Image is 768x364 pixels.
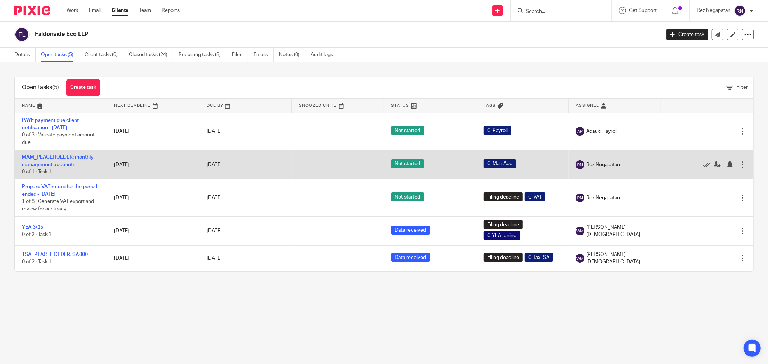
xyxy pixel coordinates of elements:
[586,251,654,266] span: [PERSON_NAME][DEMOGRAPHIC_DATA]
[484,192,523,201] span: Filing deadline
[179,48,226,62] a: Recurring tasks (8)
[129,48,173,62] a: Closed tasks (24)
[525,253,553,262] span: C-Tax_SA
[391,226,430,235] span: Data received
[22,132,95,145] span: 0 of 3 · Validate payment amount due
[14,6,50,15] img: Pixie
[107,113,199,150] td: [DATE]
[22,84,59,91] h1: Open tasks
[35,31,531,38] h2: Faldonside Eco LLP
[703,161,714,168] a: Mark as done
[576,227,584,235] img: svg%3E
[576,194,584,202] img: svg%3E
[207,195,222,200] span: [DATE]
[22,118,79,130] a: PAYE payment due client notification - [DATE]
[484,159,516,168] span: C-Man Acc
[525,9,590,15] input: Search
[22,232,51,237] span: 0 of 2 · Task 1
[586,194,620,201] span: Rez Negapatan
[391,192,424,201] span: Not started
[734,5,746,17] img: svg%3E
[41,48,79,62] a: Open tasks (5)
[107,179,199,217] td: [DATE]
[299,104,337,108] span: Snoozed Until
[391,253,430,262] span: Data received
[391,159,424,168] span: Not started
[391,104,409,108] span: Status
[586,224,654,238] span: [PERSON_NAME][DEMOGRAPHIC_DATA]
[207,256,222,261] span: [DATE]
[162,7,180,14] a: Reports
[484,104,496,108] span: Tags
[697,7,731,14] p: Rez Negapatan
[22,155,94,167] a: MAM_PLACEHOLDER: monthly management accounts
[22,252,88,257] a: TSA_PLACEHOLDER: SA800
[586,161,620,168] span: Rez Negapatan
[66,79,100,96] a: Create task
[484,253,523,262] span: Filing deadline
[484,231,520,240] span: C-YEA_uninc
[22,169,51,174] span: 0 of 1 · Task 1
[14,27,30,42] img: svg%3E
[576,160,584,169] img: svg%3E
[107,246,199,271] td: [DATE]
[279,48,305,62] a: Notes (0)
[89,7,101,14] a: Email
[736,85,748,90] span: Filter
[525,192,545,201] span: C-VAT
[207,129,222,134] span: [DATE]
[107,217,199,246] td: [DATE]
[484,126,511,135] span: C-Payroll
[253,48,274,62] a: Emails
[112,7,128,14] a: Clients
[14,48,36,62] a: Details
[22,184,97,196] a: Prepare VAT return for the period ended - [DATE]
[22,225,43,230] a: YEA 3/25
[207,228,222,233] span: [DATE]
[67,7,78,14] a: Work
[85,48,123,62] a: Client tasks (0)
[576,127,584,136] img: svg%3E
[232,48,248,62] a: Files
[107,150,199,179] td: [DATE]
[22,199,94,211] span: 1 of 8 · Generate VAT export and review for accuracy
[576,254,584,263] img: svg%3E
[666,29,708,40] a: Create task
[207,162,222,167] span: [DATE]
[629,8,657,13] span: Get Support
[311,48,338,62] a: Audit logs
[22,260,51,265] span: 0 of 2 · Task 1
[52,85,59,90] span: (5)
[391,126,424,135] span: Not started
[484,220,523,229] span: Filing deadline
[586,128,617,135] span: Adauxi Payroll
[139,7,151,14] a: Team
